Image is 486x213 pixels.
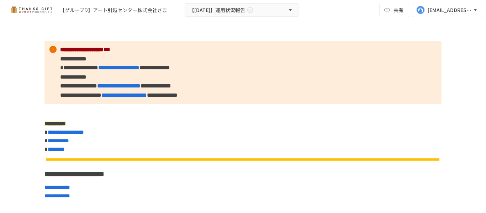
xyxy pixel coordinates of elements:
[9,4,54,16] img: mMP1OxWUAhQbsRWCurg7vIHe5HqDpP7qZo7fRoNLXQh
[393,6,403,14] span: 共有
[412,3,483,17] button: [EMAIL_ADDRESS][DOMAIN_NAME]
[428,6,472,15] div: [EMAIL_ADDRESS][DOMAIN_NAME]
[44,157,442,162] img: n6GUNqEHdaibHc1RYGm9WDNsCbxr1vBAv6Dpu1pJovz
[60,6,167,14] div: 【グループD】アート引越センター株式会社さま
[189,6,245,15] span: 【[DATE]】運用状況報告
[379,3,409,17] button: 共有
[185,3,299,17] button: 【[DATE]】運用状況報告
